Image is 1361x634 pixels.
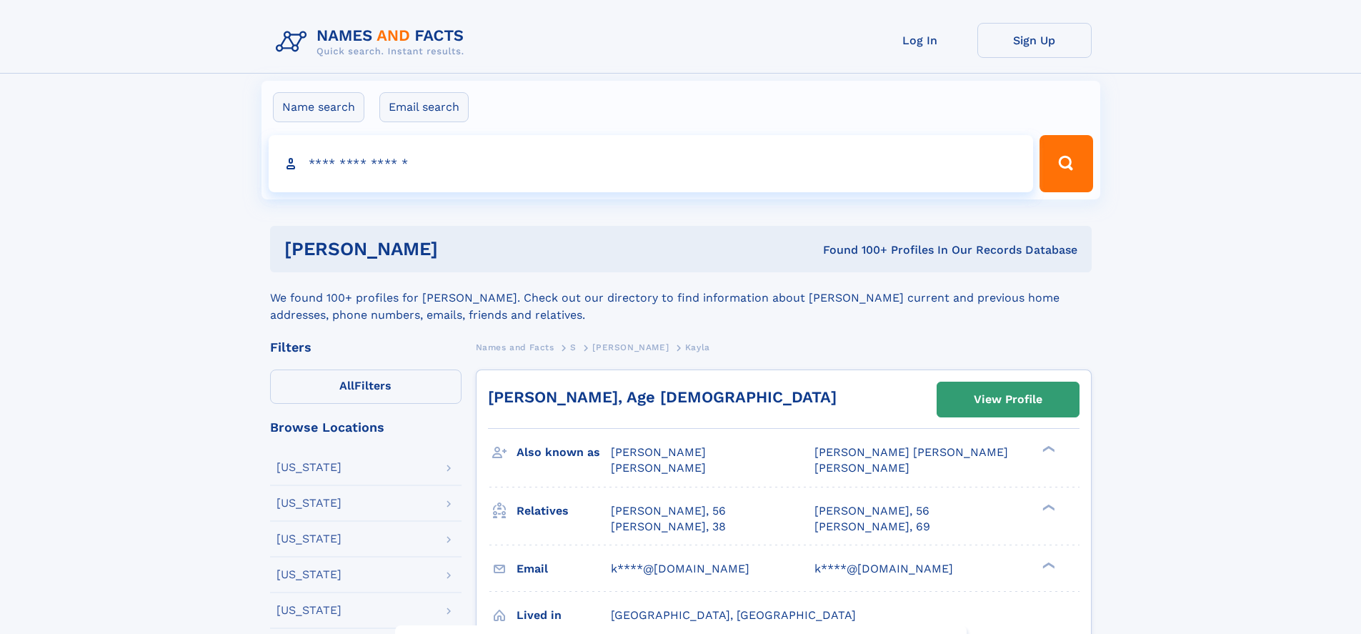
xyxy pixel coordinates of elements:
h1: [PERSON_NAME] [284,240,631,258]
span: [PERSON_NAME] [611,461,706,475]
div: [US_STATE] [276,605,342,616]
h3: Email [517,557,611,581]
div: [US_STATE] [276,497,342,509]
span: Kayla [685,342,710,352]
img: Logo Names and Facts [270,23,476,61]
a: View Profile [937,382,1079,417]
h3: Relatives [517,499,611,523]
h3: Also known as [517,440,611,465]
label: Name search [273,92,364,122]
div: [US_STATE] [276,569,342,580]
a: [PERSON_NAME], Age [DEMOGRAPHIC_DATA] [488,388,837,406]
a: S [570,338,577,356]
span: [PERSON_NAME] [814,461,909,475]
div: Browse Locations [270,421,462,434]
a: [PERSON_NAME], 38 [611,519,726,535]
div: View Profile [974,383,1042,416]
a: Log In [863,23,977,58]
a: [PERSON_NAME], 69 [814,519,930,535]
div: [US_STATE] [276,462,342,473]
label: Filters [270,370,462,404]
a: Names and Facts [476,338,554,356]
div: ❯ [1039,560,1056,570]
div: [US_STATE] [276,533,342,545]
span: [PERSON_NAME] [592,342,669,352]
a: [PERSON_NAME], 56 [611,503,726,519]
div: Found 100+ Profiles In Our Records Database [630,242,1077,258]
div: ❯ [1039,445,1056,454]
h3: Lived in [517,603,611,628]
span: [PERSON_NAME] [PERSON_NAME] [814,445,1008,459]
button: Search Button [1040,135,1092,192]
label: Email search [379,92,469,122]
span: All [339,379,354,392]
span: [GEOGRAPHIC_DATA], [GEOGRAPHIC_DATA] [611,608,856,622]
a: Sign Up [977,23,1092,58]
div: Filters [270,341,462,354]
input: search input [269,135,1034,192]
a: [PERSON_NAME], 56 [814,503,929,519]
a: [PERSON_NAME] [592,338,669,356]
div: We found 100+ profiles for [PERSON_NAME]. Check out our directory to find information about [PERS... [270,272,1092,324]
span: S [570,342,577,352]
span: [PERSON_NAME] [611,445,706,459]
div: ❯ [1039,502,1056,512]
